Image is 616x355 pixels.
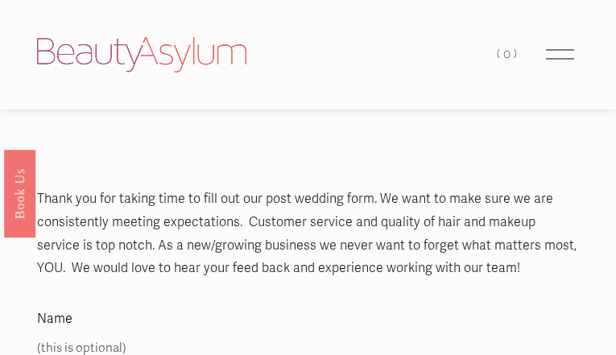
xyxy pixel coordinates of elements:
[503,47,514,61] span: 0
[37,308,72,331] legend: Name
[37,188,579,280] p: Thank you for taking time to fill out our post wedding form. We want to make sure we are consiste...
[497,47,503,61] span: (
[514,47,520,61] span: )
[497,43,519,65] a: 0 items in cart
[37,37,246,72] img: Beauty Asylum | Bridal Hair &amp; Makeup Charlotte &amp; Atlanta
[4,149,35,237] a: Book Us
